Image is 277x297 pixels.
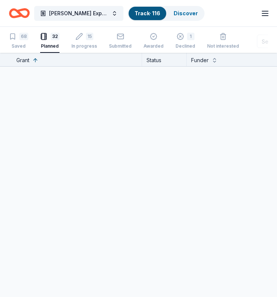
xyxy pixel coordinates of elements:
button: 15In progress [71,30,97,53]
span: [PERSON_NAME] Expansion 2025 [49,9,109,18]
a: Track· 116 [135,10,160,16]
div: Planned [40,43,59,49]
a: Discover [174,10,198,16]
div: Declined [175,43,195,49]
button: 68Saved [9,30,28,53]
button: 32Planned [40,30,59,53]
div: 15 [86,33,93,40]
a: Home [9,4,30,22]
div: Status [142,53,187,66]
button: Awarded [144,30,164,53]
div: Funder [191,56,209,65]
button: Track· 116Discover [128,6,204,21]
div: 32 [51,33,59,40]
button: Submitted [109,30,132,53]
div: 68 [19,33,28,40]
button: Not interested [207,30,239,53]
div: In progress [71,43,97,49]
div: Submitted [109,43,132,49]
button: 1Declined [175,30,195,53]
button: [PERSON_NAME] Expansion 2025 [34,6,123,21]
div: Awarded [144,43,164,49]
div: Saved [9,43,28,49]
div: Not interested [207,43,239,49]
div: 1 [187,33,194,40]
div: Grant [16,56,29,65]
